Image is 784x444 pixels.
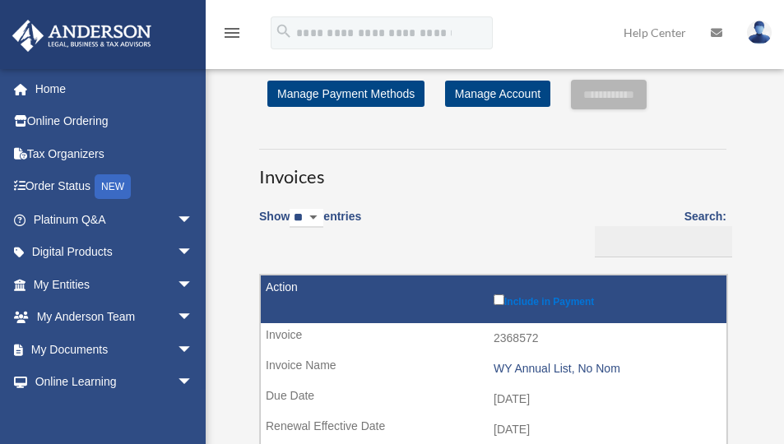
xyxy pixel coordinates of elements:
img: User Pic [747,21,772,44]
a: My Documentsarrow_drop_down [12,333,218,366]
td: 2368572 [261,323,726,354]
a: Order StatusNEW [12,170,218,204]
a: menu [222,29,242,43]
a: Tax Organizers [12,137,218,170]
span: arrow_drop_down [177,236,210,270]
a: Platinum Q&Aarrow_drop_down [12,203,218,236]
label: Include in Payment [494,291,718,308]
td: [DATE] [261,384,726,415]
label: Show entries [259,206,361,244]
select: Showentries [290,209,323,228]
span: arrow_drop_down [177,333,210,367]
span: arrow_drop_down [177,203,210,237]
a: Manage Payment Methods [267,81,424,107]
i: menu [222,23,242,43]
a: Manage Account [445,81,550,107]
div: WY Annual List, No Nom [494,362,718,376]
a: Online Ordering [12,105,218,138]
a: Online Learningarrow_drop_down [12,366,218,399]
input: Search: [595,226,732,257]
img: Anderson Advisors Platinum Portal [7,20,156,52]
span: arrow_drop_down [177,268,210,302]
a: Digital Productsarrow_drop_down [12,236,218,269]
span: arrow_drop_down [177,366,210,400]
div: NEW [95,174,131,199]
a: Home [12,72,218,105]
i: search [275,22,293,40]
label: Search: [589,206,726,257]
h3: Invoices [259,149,726,190]
a: My Entitiesarrow_drop_down [12,268,218,301]
a: My Anderson Teamarrow_drop_down [12,301,218,334]
input: Include in Payment [494,294,504,305]
span: arrow_drop_down [177,301,210,335]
